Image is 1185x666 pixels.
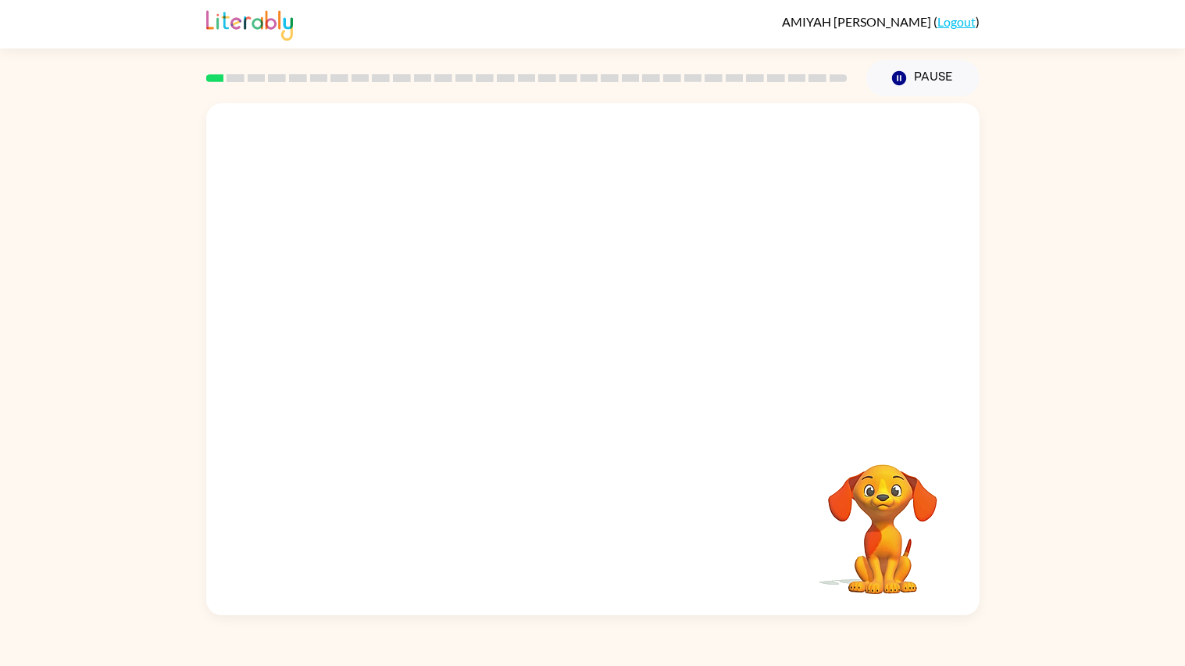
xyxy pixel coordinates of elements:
[866,60,980,96] button: Pause
[805,440,961,596] video: Your browser must support playing .mp4 files to use Literably. Please try using another browser.
[206,6,293,41] img: Literably
[782,14,980,29] div: ( )
[937,14,976,29] a: Logout
[782,14,933,29] span: AMIYAH [PERSON_NAME]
